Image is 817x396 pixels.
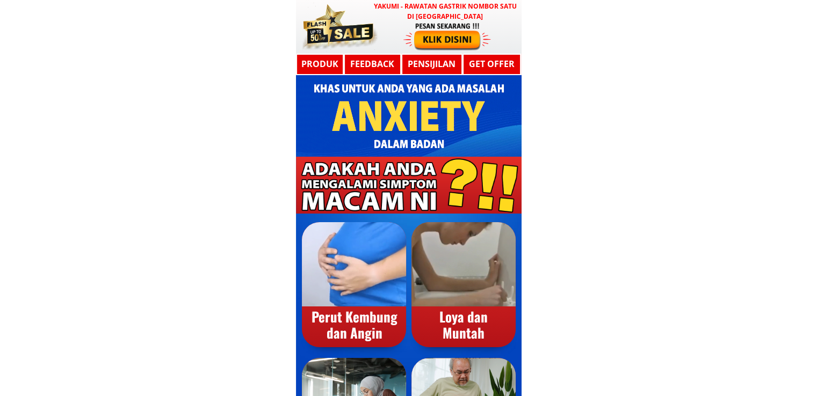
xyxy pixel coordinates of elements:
h3: Feedback [344,57,400,71]
h3: YAKUMI - Rawatan Gastrik Nombor Satu di [GEOGRAPHIC_DATA] [372,1,519,21]
h3: GET OFFER [465,57,518,71]
h3: Pensijilan [405,57,458,71]
h3: Produk [296,57,344,71]
div: Loya dan Muntah [411,309,516,341]
div: Perut Kembung dan Angin [302,309,407,341]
